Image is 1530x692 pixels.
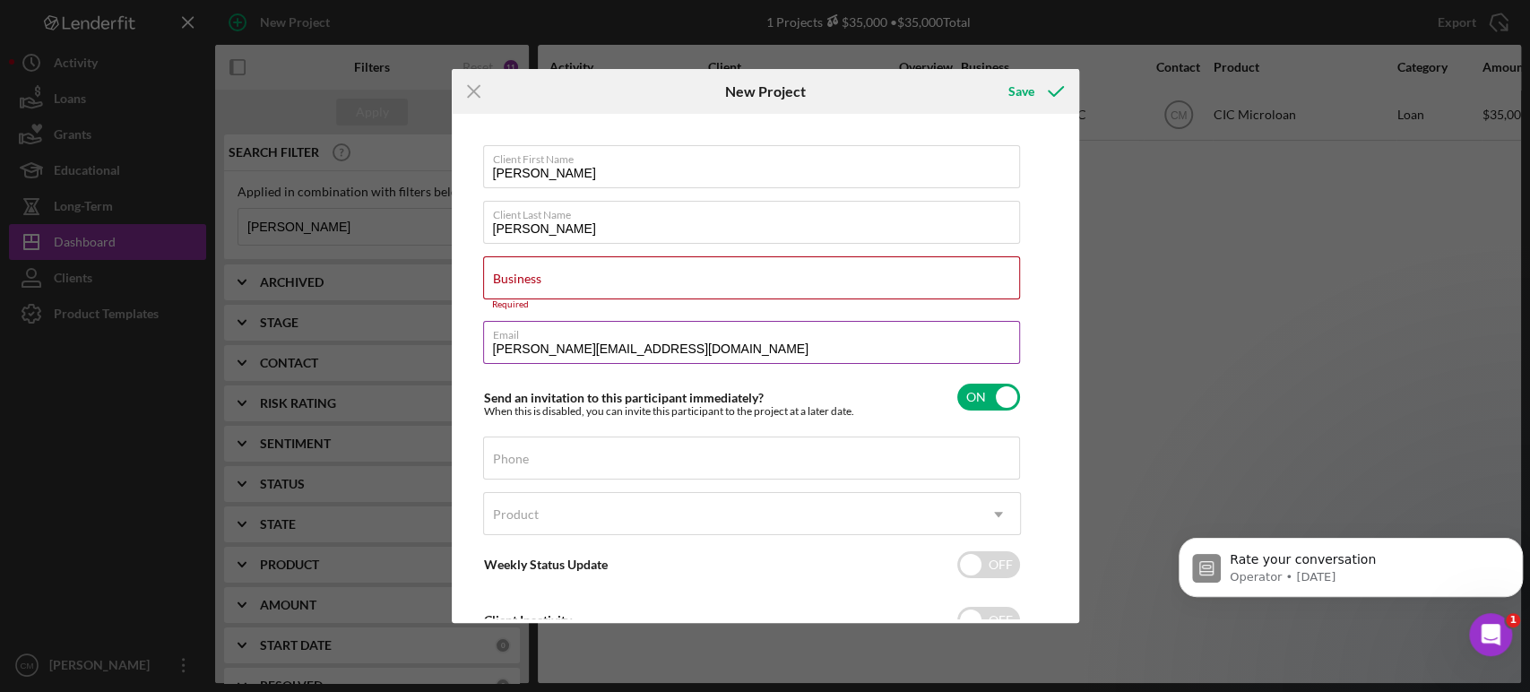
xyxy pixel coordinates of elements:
[493,146,1020,166] label: Client First Name
[1007,74,1033,109] div: Save
[493,202,1020,221] label: Client Last Name
[1171,500,1530,644] iframe: Intercom notifications message
[1506,613,1520,627] span: 1
[493,452,529,466] label: Phone
[990,74,1078,109] button: Save
[484,612,572,627] label: Client Inactivity
[484,390,764,405] label: Send an invitation to this participant immediately?
[484,557,608,572] label: Weekly Status Update
[724,83,805,99] h6: New Project
[493,322,1020,342] label: Email
[493,272,541,286] label: Business
[483,299,1021,310] div: Required
[484,405,854,418] div: When this is disabled, you can invite this participant to the project at a later date.
[493,507,539,522] div: Product
[1469,613,1512,656] iframe: Intercom live chat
